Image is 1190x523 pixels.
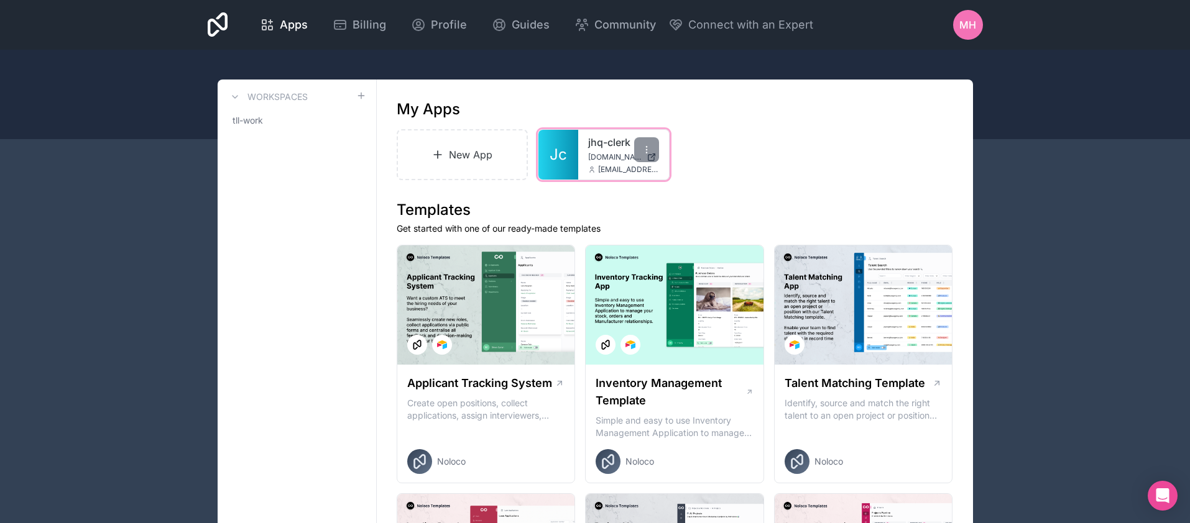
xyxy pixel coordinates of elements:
p: Identify, source and match the right talent to an open project or position with our Talent Matchi... [785,397,943,422]
span: Connect with an Expert [688,16,813,34]
span: Noloco [625,455,654,468]
a: jhq-clerk [588,135,659,150]
img: Airtable Logo [790,340,800,350]
span: Jc [550,145,567,165]
p: Simple and easy to use Inventory Management Application to manage your stock, orders and Manufact... [596,414,754,439]
img: Airtable Logo [437,340,447,350]
a: Billing [323,11,396,39]
p: Get started with one of our ready-made templates [397,222,953,235]
a: Community [565,11,666,39]
h1: Talent Matching Template [785,375,925,392]
h3: Workspaces [247,91,308,103]
span: tll-work [233,114,263,127]
span: Noloco [814,455,843,468]
h1: Templates [397,200,953,220]
span: Noloco [437,455,466,468]
a: New App [397,129,528,180]
span: Billing [353,16,386,34]
span: Profile [431,16,467,34]
h1: Applicant Tracking System [407,375,552,392]
span: Guides [512,16,550,34]
a: tll-work [228,109,366,132]
a: Profile [401,11,477,39]
a: Apps [250,11,318,39]
button: Connect with an Expert [668,16,813,34]
span: Community [594,16,656,34]
a: [DOMAIN_NAME] [588,152,659,162]
span: MH [959,17,976,32]
span: [EMAIL_ADDRESS][DOMAIN_NAME] [598,165,659,175]
h1: My Apps [397,99,460,119]
p: Create open positions, collect applications, assign interviewers, centralise candidate feedback a... [407,397,565,422]
span: Apps [280,16,308,34]
span: [DOMAIN_NAME] [588,152,642,162]
img: Airtable Logo [625,340,635,350]
a: Workspaces [228,89,308,104]
a: Jc [538,130,578,180]
a: Guides [482,11,560,39]
h1: Inventory Management Template [596,375,745,409]
div: Open Intercom Messenger [1148,481,1178,511]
